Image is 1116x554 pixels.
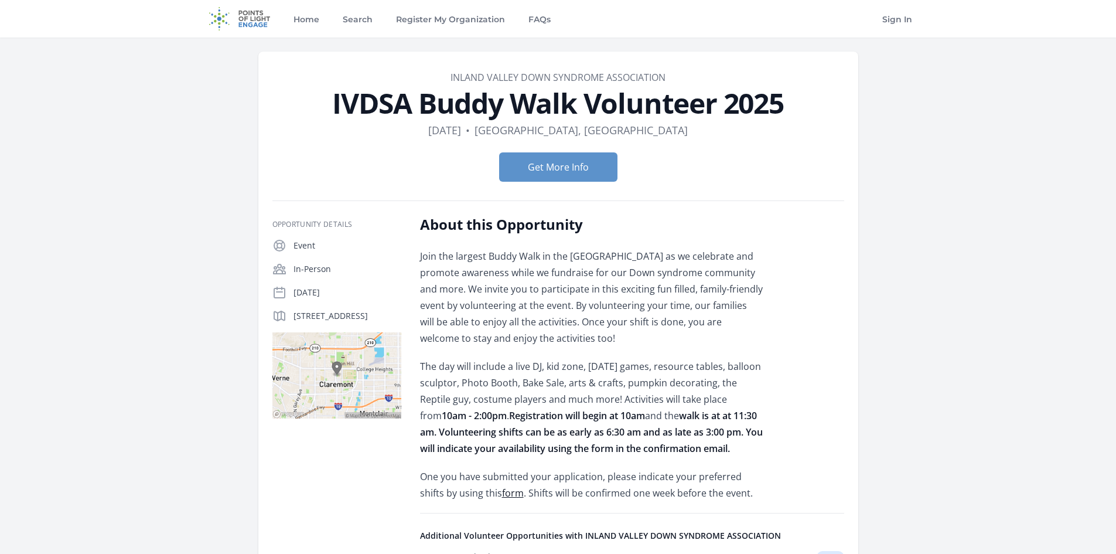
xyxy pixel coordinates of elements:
[293,310,401,322] p: [STREET_ADDRESS]
[293,263,401,275] p: In-Person
[272,89,844,117] h1: IVDSA Buddy Walk Volunteer 2025
[466,122,470,138] div: •
[420,409,763,455] strong: walk is at at 11:30 am. Volunteering shifts can be as early as 6:30 am and as late as 3:00 pm. Yo...
[420,530,844,542] h4: Additional Volunteer Opportunities with INLAND VALLEY DOWN SYNDROME ASSOCIATION
[499,152,617,182] button: Get More Info
[420,215,763,234] h2: About this Opportunity
[451,71,665,84] a: INLAND VALLEY DOWN SYNDROME ASSOCIATION
[293,287,401,298] p: [DATE]
[420,248,763,346] p: Join the largest Buddy Walk in the [GEOGRAPHIC_DATA] as we celebrate and promote awareness while ...
[272,332,401,419] img: Map
[442,409,507,422] strong: 10am - 2:00pm
[509,409,645,422] strong: Registration will begin at 10am
[293,240,401,251] p: Event
[428,122,461,138] dd: [DATE]
[420,468,763,501] p: One you have submitted your application, please indicate your preferred shifts by using this . Sh...
[475,122,688,138] dd: [GEOGRAPHIC_DATA], [GEOGRAPHIC_DATA]
[272,220,401,229] h3: Opportunity Details
[502,487,524,499] a: form
[420,358,763,457] p: The day will include a live DJ, kid zone, [DATE] games, resource tables, balloon sculptor, Photo ...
